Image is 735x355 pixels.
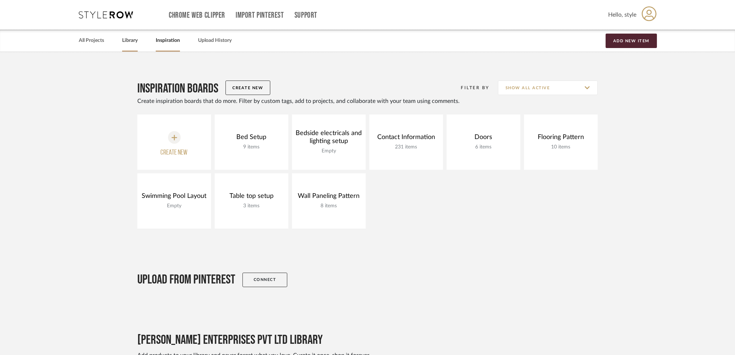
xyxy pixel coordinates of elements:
div: Bedside electricals and lighting setup [292,129,366,145]
div: Table top setup [228,192,275,200]
a: Table top setup3 items [215,173,288,229]
button: Add New Item [606,34,657,48]
div: 6 items [473,143,494,151]
div: 10 items [536,143,586,151]
div: Wall Paneling Pattern [296,192,362,200]
h2: Upload From Pinterest [137,272,235,288]
a: Support [295,12,317,18]
a: Doors6 items [447,114,520,170]
a: Bed Setup9 items [215,114,288,170]
div: Create new [161,147,188,158]
a: Bedside electricals and lighting setupEmpty [292,114,366,170]
div: Create inspiration boards that do more. Filter by custom tags, add to projects, and collaborate w... [137,97,598,105]
div: Doors [473,133,494,141]
span: Hello, style [608,10,636,19]
div: 231 items [375,143,437,151]
div: 9 items [235,143,268,151]
div: Empty [140,202,209,210]
a: Flooring Pattern10 items [524,114,598,170]
a: All Projects [79,36,104,46]
a: Connect [242,273,287,287]
a: Library [122,36,138,46]
a: Swimming Pool LayoutEmpty [137,173,211,229]
div: Swimming Pool Layout [140,192,209,200]
div: Empty [292,147,366,155]
button: Create New [225,81,270,95]
div: Flooring Pattern [536,133,586,141]
h2: Inspiration Boards [137,81,218,97]
a: Inspiration [156,36,180,46]
a: Wall Paneling Pattern8 items [292,173,366,229]
div: 8 items [296,202,362,210]
div: Filter By [452,84,490,91]
a: Contact Information231 items [369,114,443,170]
div: Bed Setup [235,133,268,141]
button: Create new [137,114,211,170]
a: Chrome Web Clipper [169,12,225,18]
a: Upload History [198,36,232,46]
h2: [PERSON_NAME] enterprises pvt ltd Library [137,332,323,348]
div: Contact Information [375,133,437,141]
div: 3 items [228,202,275,210]
a: Import Pinterest [236,12,284,18]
